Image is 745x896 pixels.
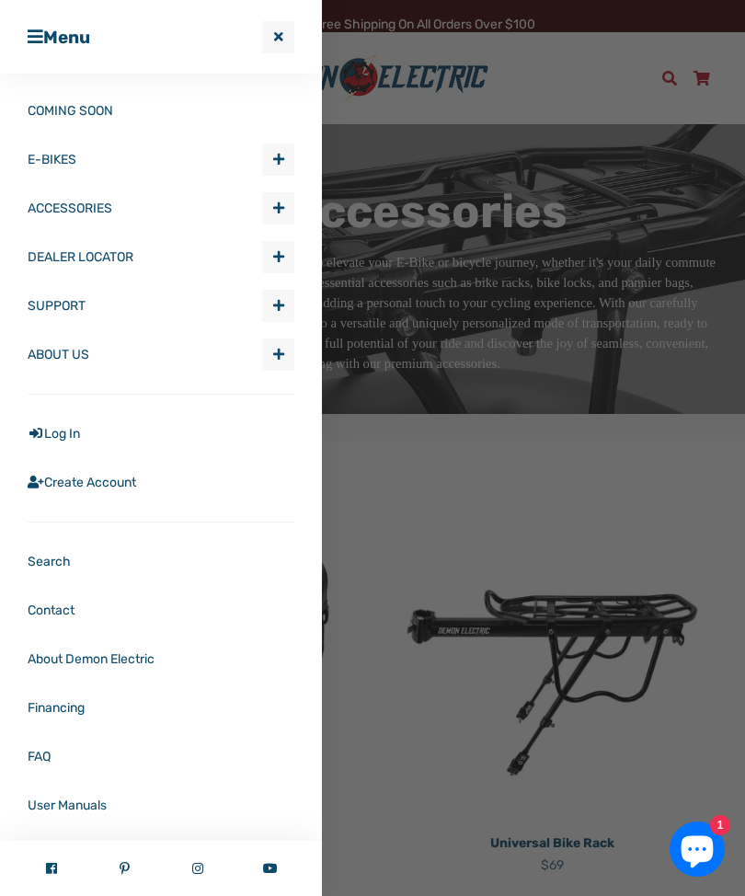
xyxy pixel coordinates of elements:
a: User Manuals [28,781,294,830]
a: Contact [28,586,294,635]
a: Warranty Policy [28,830,294,879]
a: Log In [28,409,294,458]
a: Create Account [28,458,294,507]
a: SUPPORT [28,281,262,330]
a: COMING SOON [28,86,294,135]
a: ABOUT US [28,330,262,379]
a: About Demon Electric [28,635,294,683]
a: DEALER LOCATOR [28,233,262,281]
a: E-BIKES [28,135,262,184]
a: FAQ [28,732,294,781]
a: ACCESSORIES [28,184,262,233]
a: Search [28,537,294,586]
inbox-online-store-chat: Shopify online store chat [664,821,730,881]
a: Financing [28,683,294,732]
